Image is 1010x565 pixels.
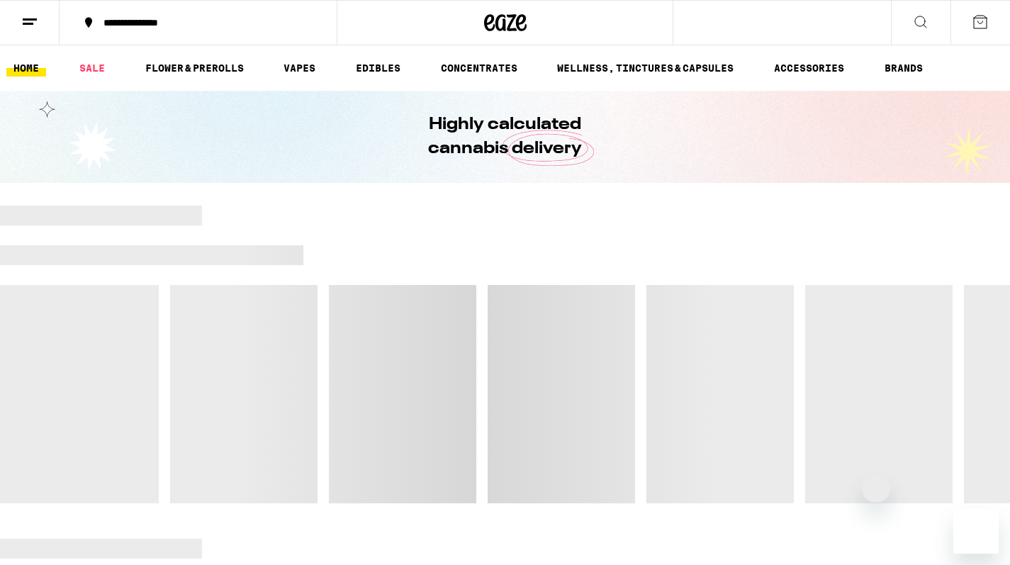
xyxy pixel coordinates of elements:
a: ACCESSORIES [767,60,851,77]
a: FLOWER & PREROLLS [138,60,251,77]
a: EDIBLES [349,60,408,77]
a: VAPES [276,60,322,77]
iframe: Close message [862,474,890,503]
a: CONCENTRATES [434,60,524,77]
a: SALE [72,60,112,77]
a: BRANDS [877,60,930,77]
h1: Highly calculated cannabis delivery [388,113,622,161]
a: WELLNESS, TINCTURES & CAPSULES [550,60,741,77]
iframe: Button to launch messaging window [953,508,999,554]
a: HOME [6,60,46,77]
